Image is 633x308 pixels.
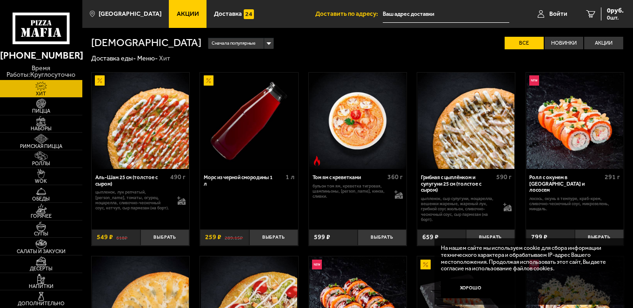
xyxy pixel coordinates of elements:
img: Острое блюдо [312,156,322,166]
span: Доставить по адресу: [315,11,383,17]
img: Аль-Шам 25 см (толстое с сыром) [92,73,189,169]
span: 259 ₽ [205,234,221,241]
img: Акционный [95,75,105,85]
img: 15daf4d41897b9f0e9f617042186c801.svg [244,9,253,19]
div: Ролл с окунем в [GEOGRAPHIC_DATA] и лососем [529,174,602,194]
span: 0 руб. [607,7,624,14]
img: Том ям с креветками [309,73,406,169]
p: цыпленок, лук репчатый, [PERSON_NAME], томаты, огурец, моцарелла, сливочно-чесночный соус, кетчуп... [95,189,171,210]
span: Сначала популярные [212,37,255,50]
button: Выбрать [466,229,515,246]
button: Выбрать [249,229,298,246]
span: 659 ₽ [422,234,439,241]
img: Новинка [312,260,322,269]
span: 490 г [170,173,186,181]
a: НовинкаРолл с окунем в темпуре и лососем [526,73,624,169]
p: цыпленок, сыр сулугуни, моцарелла, вешенки жареные, жареный лук, грибной соус Жюльен, сливочно-че... [421,196,496,222]
img: Акционный [204,75,213,85]
p: лосось, окунь в темпуре, краб-крем, сливочно-чесночный соус, микрозелень, миндаль. [529,196,620,212]
button: Выбрать [140,229,189,246]
div: Хит [159,54,170,63]
s: 289.15 ₽ [225,234,243,241]
span: Доставка [214,11,242,17]
label: Акции [584,37,623,49]
input: Ваш адрес доставки [383,6,509,23]
img: Акционный [420,260,430,269]
div: Аль-Шам 25 см (толстое с сыром) [95,174,168,187]
span: 599 ₽ [314,234,330,241]
p: бульон том ям, креветка тигровая, шампиньоны, [PERSON_NAME], кинза, сливки. [313,183,388,199]
s: 618 ₽ [116,234,127,241]
h1: [DEMOGRAPHIC_DATA] [91,38,201,48]
button: Выбрать [358,229,406,246]
img: Новинка [529,75,539,85]
p: На нашем сайте мы используем cookie для сбора информации технического характера и обрабатываем IP... [441,245,612,272]
span: 799 ₽ [531,234,547,241]
img: Ролл с окунем в темпуре и лососем [526,73,623,169]
a: Меню- [137,54,158,62]
span: 0 шт. [607,15,624,20]
button: Выбрать [575,229,624,246]
span: [GEOGRAPHIC_DATA] [99,11,161,17]
button: Хорошо [441,279,500,299]
label: Новинки [545,37,584,49]
span: 590 г [496,173,512,181]
div: Морс из черной смородины 1 л [204,174,283,187]
span: 360 г [387,173,403,181]
span: 291 г [605,173,620,181]
span: Акции [177,11,199,17]
a: АкционныйАль-Шам 25 см (толстое с сыром) [92,73,189,169]
span: 1 л [286,173,294,181]
a: Грибная с цыплёнком и сулугуни 25 см (толстое с сыром) [417,73,515,169]
a: Острое блюдоТом ям с креветками [309,73,406,169]
div: Том ям с креветками [313,174,386,181]
a: Доставка еды- [91,54,136,62]
a: АкционныйМорс из черной смородины 1 л [200,73,298,169]
span: 549 ₽ [97,234,113,241]
div: Грибная с цыплёнком и сулугуни 25 см (толстое с сыром) [421,174,494,194]
img: Грибная с цыплёнком и сулугуни 25 см (толстое с сыром) [418,73,514,169]
span: Войти [549,11,567,17]
img: Морс из черной смородины 1 л [201,73,298,169]
label: Все [505,37,544,49]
